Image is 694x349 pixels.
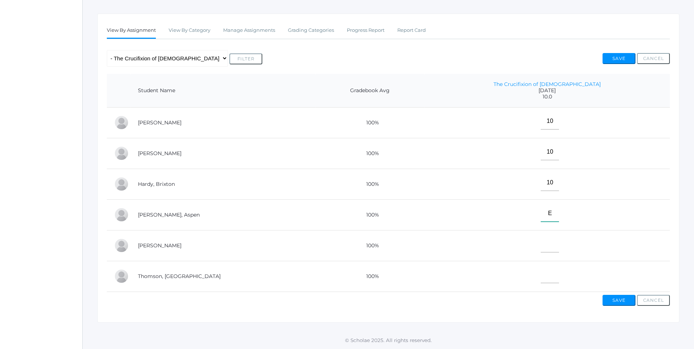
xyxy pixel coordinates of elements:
[315,107,424,138] td: 100%
[315,230,424,261] td: 100%
[138,211,200,218] a: [PERSON_NAME], Aspen
[315,261,424,292] td: 100%
[114,115,129,130] div: Abby Backstrom
[114,146,129,161] div: Nolan Gagen
[494,81,601,87] a: The Crucifixion of [DEMOGRAPHIC_DATA]
[637,295,670,306] button: Cancel
[138,242,181,249] a: [PERSON_NAME]
[432,94,663,100] span: 10.0
[138,119,181,126] a: [PERSON_NAME]
[315,169,424,199] td: 100%
[169,23,210,38] a: View By Category
[114,207,129,222] div: Aspen Hemingway
[83,337,694,344] p: © Scholae 2025. All rights reserved.
[603,295,635,306] button: Save
[432,87,663,94] span: [DATE]
[223,23,275,38] a: Manage Assignments
[229,53,262,64] button: Filter
[288,23,334,38] a: Grading Categories
[315,199,424,230] td: 100%
[107,23,156,39] a: View By Assignment
[131,74,315,108] th: Student Name
[114,177,129,191] div: Brixton Hardy
[315,138,424,169] td: 100%
[637,53,670,64] button: Cancel
[114,269,129,284] div: Everest Thomson
[347,23,384,38] a: Progress Report
[603,53,635,64] button: Save
[397,23,426,38] a: Report Card
[138,181,175,187] a: Hardy, Brixton
[315,74,424,108] th: Gradebook Avg
[114,238,129,253] div: Elias Lehman
[138,150,181,157] a: [PERSON_NAME]
[138,273,221,279] a: Thomson, [GEOGRAPHIC_DATA]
